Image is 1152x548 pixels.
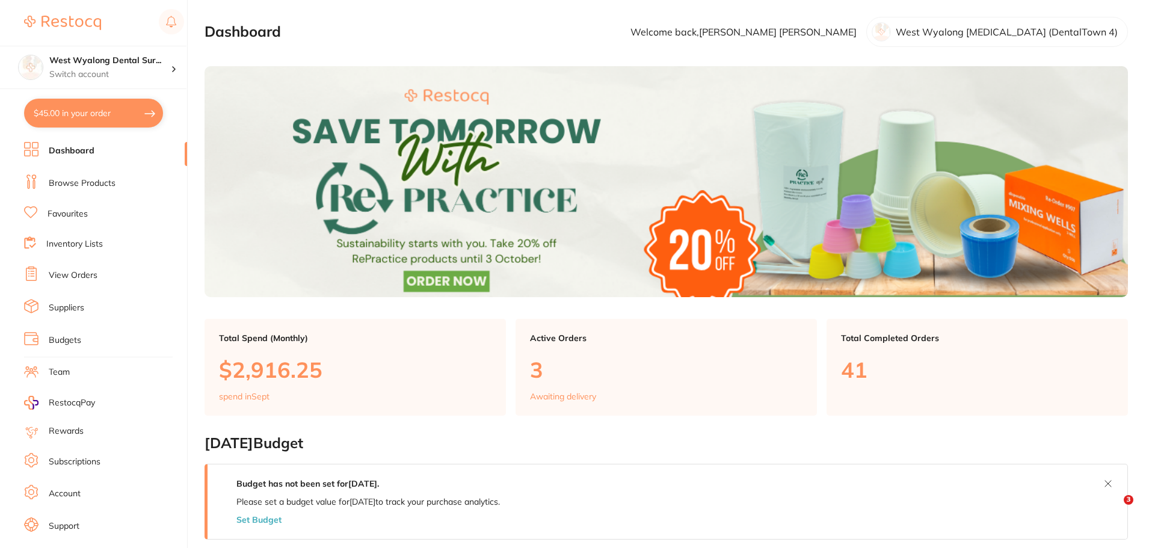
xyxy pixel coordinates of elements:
[49,488,81,500] a: Account
[841,333,1113,343] p: Total Completed Orders
[49,269,97,282] a: View Orders
[24,9,101,37] a: Restocq Logo
[841,357,1113,382] p: 41
[49,366,70,378] a: Team
[49,334,81,346] a: Budgets
[49,69,171,81] p: Switch account
[530,392,596,401] p: Awaiting delivery
[219,392,270,401] p: spend in Sept
[49,55,171,67] h4: West Wyalong Dental Surgery (DentalTown 4)
[24,16,101,30] img: Restocq Logo
[46,238,103,250] a: Inventory Lists
[219,357,491,382] p: $2,916.25
[516,319,817,416] a: Active Orders3Awaiting delivery
[205,23,281,40] h2: Dashboard
[1124,495,1133,505] span: 3
[49,302,84,314] a: Suppliers
[48,208,88,220] a: Favourites
[630,26,857,37] p: Welcome back, [PERSON_NAME] [PERSON_NAME]
[49,520,79,532] a: Support
[19,55,43,79] img: West Wyalong Dental Surgery (DentalTown 4)
[236,497,500,506] p: Please set a budget value for [DATE] to track your purchase analytics.
[1099,495,1128,524] iframe: Intercom live chat
[205,66,1128,297] img: Dashboard
[205,435,1128,452] h2: [DATE] Budget
[896,26,1118,37] p: West Wyalong [MEDICAL_DATA] (DentalTown 4)
[24,99,163,128] button: $45.00 in your order
[236,478,379,489] strong: Budget has not been set for [DATE] .
[24,396,95,410] a: RestocqPay
[530,333,802,343] p: Active Orders
[530,357,802,382] p: 3
[205,319,506,416] a: Total Spend (Monthly)$2,916.25spend inSept
[49,456,100,468] a: Subscriptions
[827,319,1128,416] a: Total Completed Orders41
[49,397,95,409] span: RestocqPay
[24,396,39,410] img: RestocqPay
[219,333,491,343] p: Total Spend (Monthly)
[49,425,84,437] a: Rewards
[49,145,94,157] a: Dashboard
[236,515,282,525] button: Set Budget
[49,177,116,189] a: Browse Products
